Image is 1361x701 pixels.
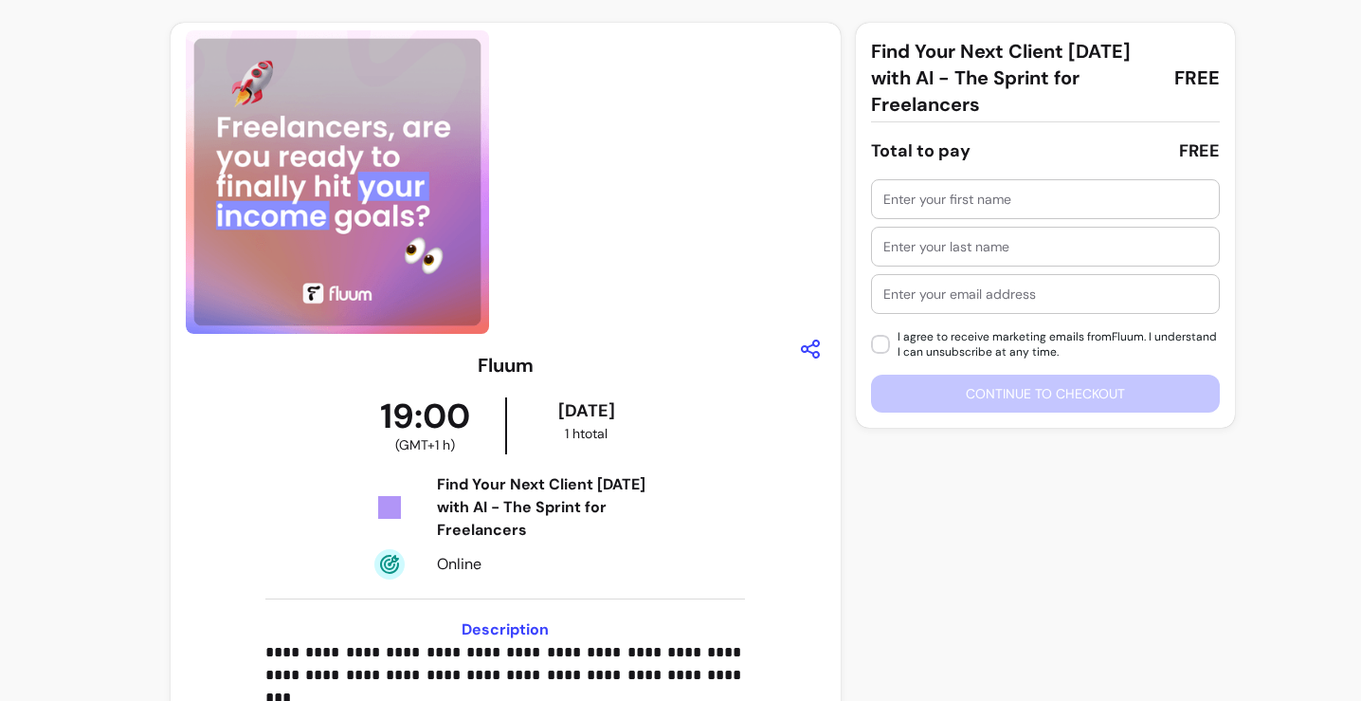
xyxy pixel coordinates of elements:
[437,473,661,542] div: Find Your Next Client [DATE] with AI - The Sprint for Freelancers
[395,435,455,454] span: ( GMT+1 h )
[186,30,489,334] img: https://d3pz9znudhj10h.cloudfront.net/714ffaa0-074c-4e8d-aae0-7b4dfe4e97be
[883,237,1207,256] input: Enter your last name
[265,618,745,641] h3: Description
[871,38,1159,118] span: Find Your Next Client [DATE] with AI - The Sprint for Freelancers
[345,397,505,454] div: 19:00
[883,190,1207,209] input: Enter your first name
[1174,65,1220,91] span: FREE
[437,553,661,576] div: Online
[883,285,1207,304] input: Enter your email address
[511,424,662,443] div: 1 h total
[374,492,405,523] img: Tickets Icon
[1179,138,1220,164] div: FREE
[511,397,662,424] div: [DATE]
[871,138,971,164] div: Total to pay
[478,352,534,378] h3: Fluum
